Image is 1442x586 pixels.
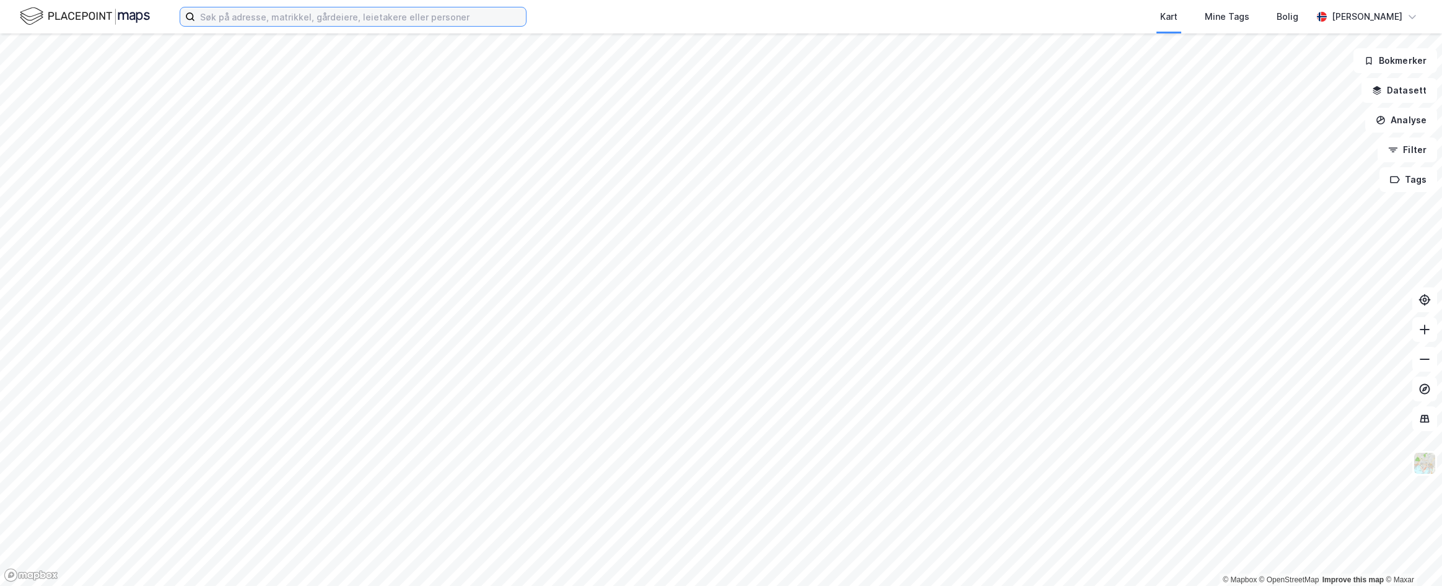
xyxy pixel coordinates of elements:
[1332,9,1402,24] div: [PERSON_NAME]
[195,7,526,26] input: Søk på adresse, matrikkel, gårdeiere, leietakere eller personer
[1322,575,1384,584] a: Improve this map
[1361,78,1437,103] button: Datasett
[1353,48,1437,73] button: Bokmerker
[1205,9,1249,24] div: Mine Tags
[1380,527,1442,586] div: Kontrollprogram for chat
[1380,527,1442,586] iframe: Chat Widget
[1160,9,1178,24] div: Kart
[1223,575,1257,584] a: Mapbox
[4,568,58,582] a: Mapbox homepage
[1413,452,1436,475] img: Z
[1379,167,1437,192] button: Tags
[1259,575,1319,584] a: OpenStreetMap
[1365,108,1437,133] button: Analyse
[1277,9,1298,24] div: Bolig
[20,6,150,27] img: logo.f888ab2527a4732fd821a326f86c7f29.svg
[1378,138,1437,162] button: Filter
